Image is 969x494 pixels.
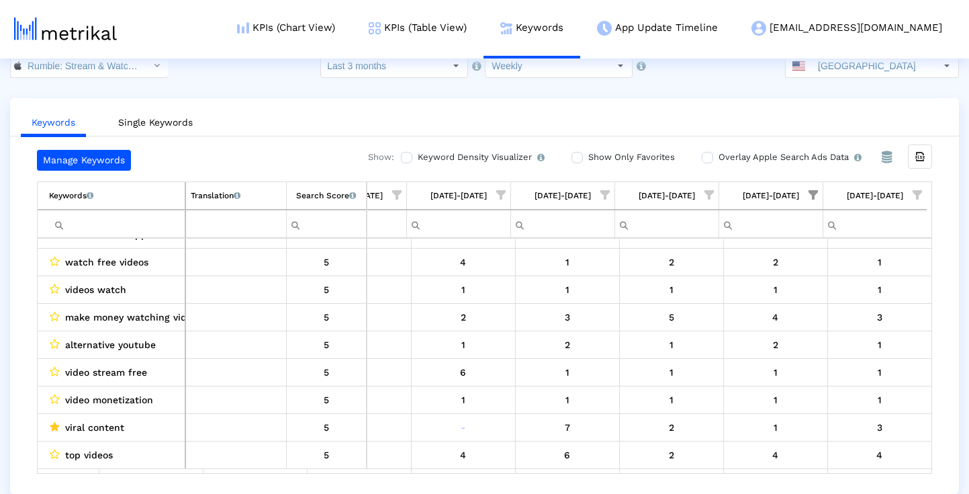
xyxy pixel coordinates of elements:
[65,364,147,381] span: video stream free
[520,281,614,298] div: 9/13/25
[614,182,719,210] td: Column 09/14/25-09/20/25
[416,253,510,271] div: 9/6/25
[520,253,614,271] div: 9/13/25
[729,308,823,326] div: 9/27/25
[625,253,719,271] div: 9/20/25
[715,150,862,165] label: Overlay Apple Search Ads Data
[416,281,510,298] div: 9/6/25
[49,213,185,235] input: Filter cell
[14,17,117,40] img: metrical-logo-light.png
[625,336,719,354] div: 9/20/25
[407,213,510,235] input: Filter cell
[185,210,286,238] td: Filter cell
[49,187,93,204] div: Keywords
[751,21,766,36] img: my-account-menu-icon.png
[719,213,823,235] input: Filter cell
[520,308,614,326] div: 9/13/25
[38,210,185,238] td: Filter cell
[496,190,506,200] span: Show filter options for column '08/31/25-09/06/25'
[416,391,510,409] div: 9/6/25
[107,110,203,135] a: Single Keywords
[291,391,362,409] div: 5
[416,336,510,354] div: 9/6/25
[625,419,719,436] div: 9/20/25
[185,182,286,210] td: Column Translation
[291,446,362,464] div: 5
[416,364,510,381] div: 9/6/25
[729,391,823,409] div: 9/27/25
[191,187,240,204] div: Translation
[625,446,719,464] div: 9/20/25
[625,391,719,409] div: 9/20/25
[355,150,394,171] div: Show:
[406,182,510,210] td: Column 08/31/25-09/06/25
[729,364,823,381] div: 9/27/25
[38,182,185,210] td: Column Keyword
[237,22,249,34] img: kpi-chart-menu-icon.png
[21,110,86,137] a: Keywords
[186,213,286,235] input: Filter cell
[291,253,362,271] div: 5
[65,253,148,271] span: watch free videos
[520,364,614,381] div: 9/13/25
[500,22,512,34] img: keywords.png
[291,364,362,381] div: 5
[908,145,932,169] div: Export all data
[833,281,927,298] div: 10/4/25
[65,281,126,298] span: videos watch
[823,210,927,238] td: Filter cell
[609,54,632,77] div: Select
[296,187,356,204] div: Search Score
[535,187,591,204] div: [DATE]-[DATE]
[145,54,168,77] div: Select
[369,22,381,34] img: kpi-table-menu-icon.png
[286,182,367,210] td: Column Search Score
[847,187,903,204] div: 09/28/25-10/04/25
[823,213,927,235] input: Filter cell
[65,391,153,409] span: video monetization
[639,187,695,204] div: [DATE]-[DATE]
[625,308,719,326] div: 9/20/25
[585,150,675,165] label: Show Only Favorites
[729,446,823,464] div: 9/27/25
[833,419,927,436] div: 10/4/25
[743,187,799,204] div: 09/21/25-09/27/25
[823,182,927,210] td: Column 09/28/25-10/04/25
[719,182,823,210] td: Column 09/21/25-09/27/25
[833,336,927,354] div: 10/4/25
[833,364,927,381] div: 10/4/25
[729,281,823,298] div: 9/27/25
[65,336,156,354] span: alternative youtube
[65,446,113,464] span: top videos
[520,391,614,409] div: 9/13/25
[416,308,510,326] div: 9/6/25
[597,21,612,36] img: app-update-menu-icon.png
[414,150,545,165] label: Keyword Density Visualizer
[291,336,362,354] div: 5
[286,210,367,238] td: Filter cell
[37,150,131,171] a: Manage Keywords
[625,364,719,381] div: 9/20/25
[833,446,927,464] div: 10/4/25
[520,336,614,354] div: 9/13/25
[809,190,818,200] span: Show filter options for column '09/21/25-09/27/25'
[833,253,927,271] div: 10/4/25
[600,190,610,200] span: Show filter options for column '09/07/25-09/13/25'
[430,187,487,204] div: [DATE]-[DATE]
[520,446,614,464] div: 9/13/25
[625,281,719,298] div: 9/20/25
[291,419,362,436] div: 5
[287,213,367,235] input: Filter cell
[65,419,124,436] span: viral content
[510,182,614,210] td: Column 09/07/25-09/13/25
[416,446,510,464] div: 9/6/25
[37,181,932,474] div: Data grid
[935,54,958,77] div: Select
[729,419,823,436] div: 9/27/25
[510,210,614,238] td: Filter cell
[913,190,922,200] span: Show filter options for column '09/28/25-10/04/25'
[416,419,510,436] div: 9/6/25
[833,391,927,409] div: 10/4/25
[445,54,467,77] div: Select
[833,308,927,326] div: 10/4/25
